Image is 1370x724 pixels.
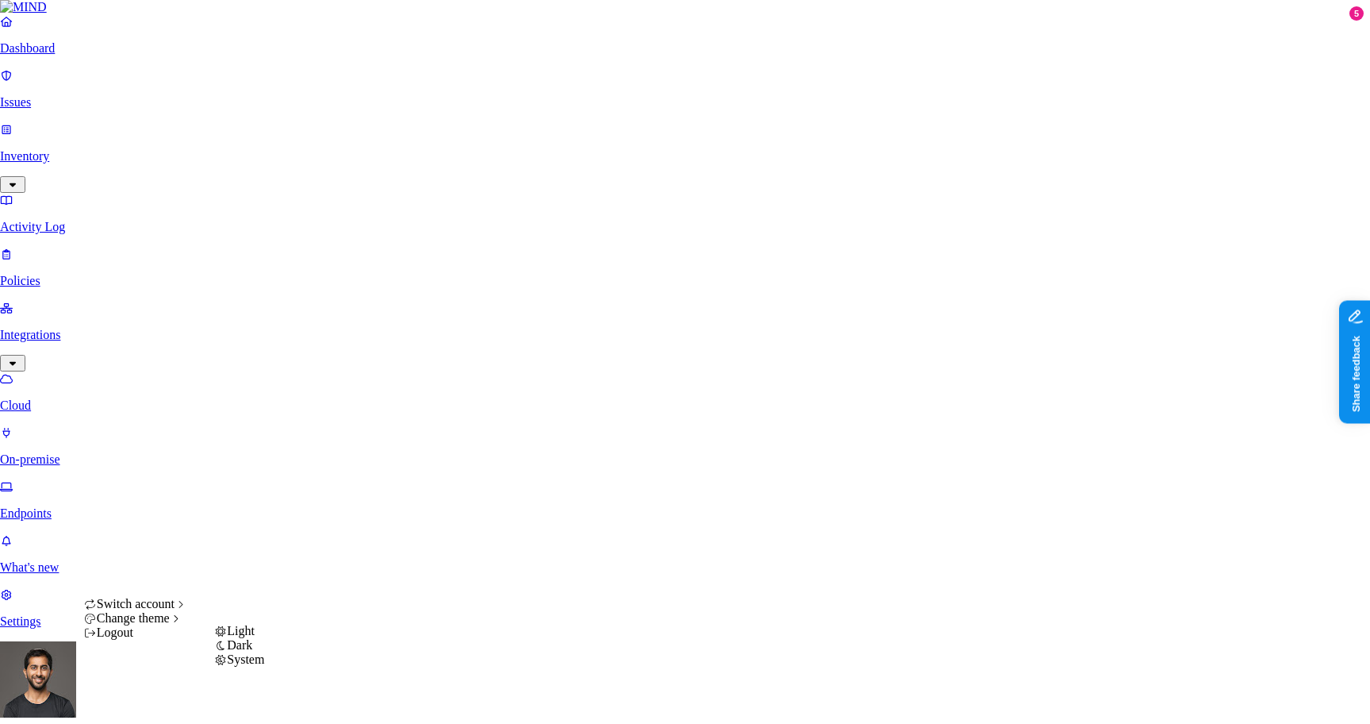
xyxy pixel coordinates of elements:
span: Light [227,624,255,637]
div: Logout [84,626,188,640]
span: Change theme [97,611,170,625]
span: System [227,653,264,666]
span: Switch account [97,597,175,610]
span: Dark [227,638,252,652]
